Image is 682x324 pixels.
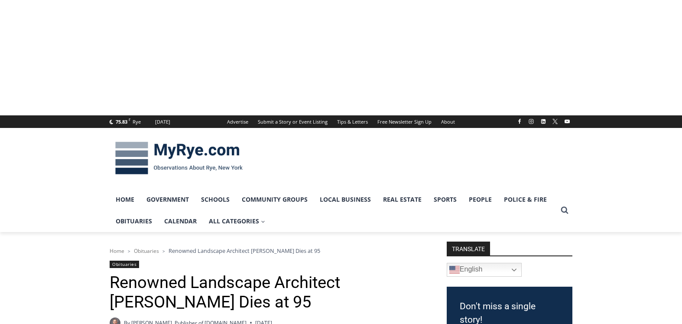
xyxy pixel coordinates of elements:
[195,189,236,210] a: Schools
[428,189,463,210] a: Sports
[557,203,572,218] button: View Search Form
[110,261,139,268] a: Obituaries
[538,116,549,127] a: Linkedin
[169,247,320,255] span: Renowned Landscape Architect [PERSON_NAME] Dies at 95
[377,189,428,210] a: Real Estate
[463,189,498,210] a: People
[116,118,127,125] span: 75.83
[332,115,373,128] a: Tips & Letters
[203,210,271,232] a: All Categories
[133,118,141,126] div: Rye
[110,189,557,232] nav: Primary Navigation
[162,248,165,254] span: >
[129,117,130,122] span: F
[526,116,536,127] a: Instagram
[449,265,460,275] img: en
[110,210,158,232] a: Obituaries
[128,248,130,254] span: >
[436,115,460,128] a: About
[209,216,265,226] span: All Categories
[110,189,140,210] a: Home
[155,118,170,126] div: [DATE]
[110,136,248,181] img: MyRye.com
[562,116,572,127] a: YouTube
[110,273,424,312] h1: Renowned Landscape Architect [PERSON_NAME] Dies at 95
[498,189,553,210] a: Police & Fire
[110,246,424,255] nav: Breadcrumbs
[550,116,560,127] a: X
[222,115,460,128] nav: Secondary Navigation
[236,189,314,210] a: Community Groups
[447,263,522,277] a: English
[514,116,525,127] a: Facebook
[110,247,124,255] a: Home
[373,115,436,128] a: Free Newsletter Sign Up
[222,115,253,128] a: Advertise
[314,189,377,210] a: Local Business
[158,210,203,232] a: Calendar
[253,115,332,128] a: Submit a Story or Event Listing
[140,189,195,210] a: Government
[134,247,159,255] a: Obituaries
[447,242,490,255] strong: TRANSLATE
